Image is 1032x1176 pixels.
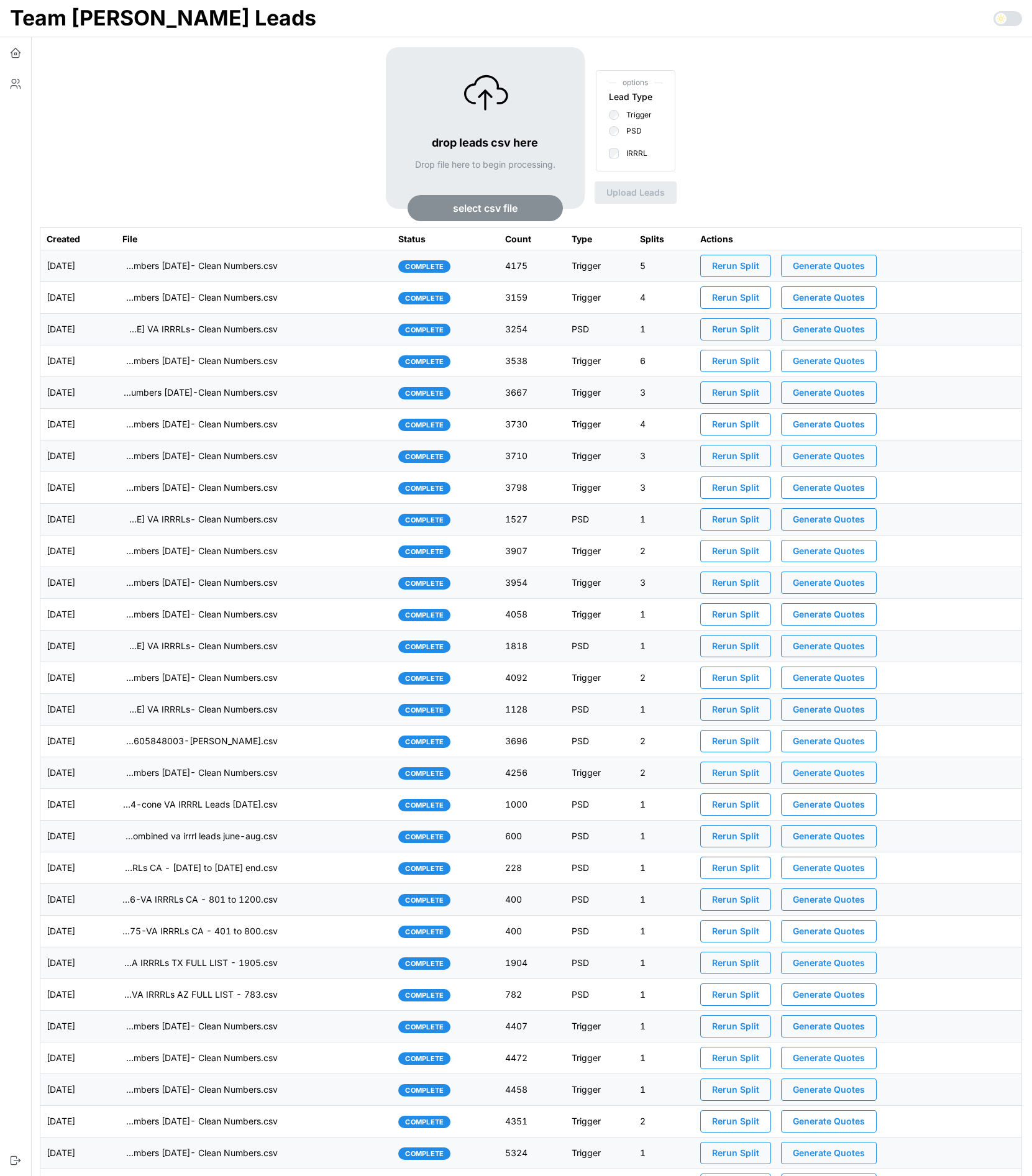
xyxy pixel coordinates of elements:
span: Rerun Split [712,350,759,371]
span: complete [405,926,444,937]
th: Created [40,228,117,250]
span: Generate Quotes [793,699,865,720]
span: Rerun Split [712,1079,759,1100]
td: 2 [634,757,694,789]
button: Rerun Split [700,793,771,816]
button: Generate Quotes [781,730,877,752]
td: 2 [634,726,694,757]
button: Rerun Split [700,381,771,404]
span: Generate Quotes [793,1111,865,1132]
span: Rerun Split [712,414,759,435]
button: Rerun Split [700,318,771,340]
button: Rerun Split [700,825,771,847]
span: complete [405,958,444,969]
span: complete [405,736,444,747]
button: Generate Quotes [781,1078,877,1101]
p: imports/[PERSON_NAME]/1757097937494-TU Master List With Numbers [DATE]- Clean Numbers.csv [122,1115,278,1128]
td: 3954 [499,567,565,599]
span: Rerun Split [712,952,759,973]
button: Rerun Split [700,413,771,435]
span: complete [405,483,444,494]
span: complete [405,768,444,779]
button: Generate Quotes [781,952,877,974]
td: 3538 [499,345,565,377]
td: 3 [634,567,694,599]
td: 1 [634,1011,694,1042]
span: Generate Quotes [793,604,865,625]
td: 4256 [499,757,565,789]
td: [DATE] [40,947,117,979]
td: Trigger [565,377,634,409]
span: complete [405,261,444,272]
button: Rerun Split [700,698,771,721]
td: 1128 [499,694,565,726]
span: Upload Leads [606,182,665,203]
th: Type [565,228,634,250]
button: Generate Quotes [781,572,877,594]
span: Rerun Split [712,667,759,688]
p: imports/[PERSON_NAME]/1758897724868-TU Master List With Numbers [DATE]- Clean Numbers.csv [122,260,278,272]
td: 1 [634,852,694,884]
td: 400 [499,884,565,916]
p: imports/[PERSON_NAME]/1758731293801-[PERSON_NAME] VA IRRRLs- Clean Numbers.csv [122,323,278,335]
button: Rerun Split [700,508,771,531]
button: Rerun Split [700,540,771,562]
td: 1 [634,821,694,852]
td: 1904 [499,947,565,979]
button: Rerun Split [700,1142,771,1164]
span: complete [405,356,444,367]
button: Generate Quotes [781,698,877,721]
button: Generate Quotes [781,1110,877,1133]
p: imports/[PERSON_NAME]/1757527362096-+VA IRRRLs TX FULL LIST - 1905.csv [122,957,278,969]
span: Rerun Split [712,889,759,910]
button: Generate Quotes [781,667,877,689]
span: Rerun Split [712,572,759,593]
td: 4 [634,282,694,314]
span: Rerun Split [712,287,759,308]
td: 400 [499,916,565,947]
td: 1 [634,1074,694,1106]
span: complete [405,578,444,589]
button: Generate Quotes [781,857,877,879]
span: complete [405,673,444,684]
button: Generate Quotes [781,255,877,277]
td: 1 [634,631,694,662]
span: complete [405,800,444,811]
button: Rerun Split [700,888,771,911]
td: 3710 [499,440,565,472]
span: Generate Quotes [793,826,865,847]
span: Rerun Split [712,984,759,1005]
td: 228 [499,852,565,884]
p: imports/[PERSON_NAME]/1757333525780-TU Master List With Numbers [DATE]- Clean Numbers.csv [122,1083,278,1096]
span: Generate Quotes [793,762,865,783]
p: imports/[PERSON_NAME]/1757605848003-[PERSON_NAME].csv [122,735,278,747]
button: Generate Quotes [781,381,877,404]
span: options [609,77,662,89]
span: complete [405,419,444,431]
td: [DATE] [40,504,117,536]
button: Generate Quotes [781,1015,877,1037]
p: imports/[PERSON_NAME]/1757686612454-TU Master List With Numbers [DATE]- Clean Numbers.csv [122,672,278,684]
td: Trigger [565,1042,634,1074]
button: Generate Quotes [781,635,877,657]
td: [DATE] [40,852,117,884]
button: Generate Quotes [781,476,877,499]
div: Lead Type [609,90,652,104]
td: [DATE] [40,377,117,409]
td: Trigger [565,567,634,599]
td: PSD [565,916,634,947]
button: Rerun Split [700,983,771,1006]
button: Rerun Split [700,952,771,974]
p: imports/[PERSON_NAME]/1758118770063-TU Master List With Numbers [DATE]- Clean Numbers.csv [122,545,278,557]
span: Generate Quotes [793,952,865,973]
td: 1 [634,314,694,345]
span: Rerun Split [712,1047,759,1069]
td: 4458 [499,1074,565,1106]
td: 3 [634,440,694,472]
th: Status [392,228,498,250]
td: 1818 [499,631,565,662]
span: Generate Quotes [793,794,865,815]
p: imports/[PERSON_NAME]/1758307262937-TU Master List With Numbers [DATE]- Clean Numbers.csv [122,450,278,462]
span: Generate Quotes [793,414,865,435]
span: Rerun Split [712,731,759,752]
